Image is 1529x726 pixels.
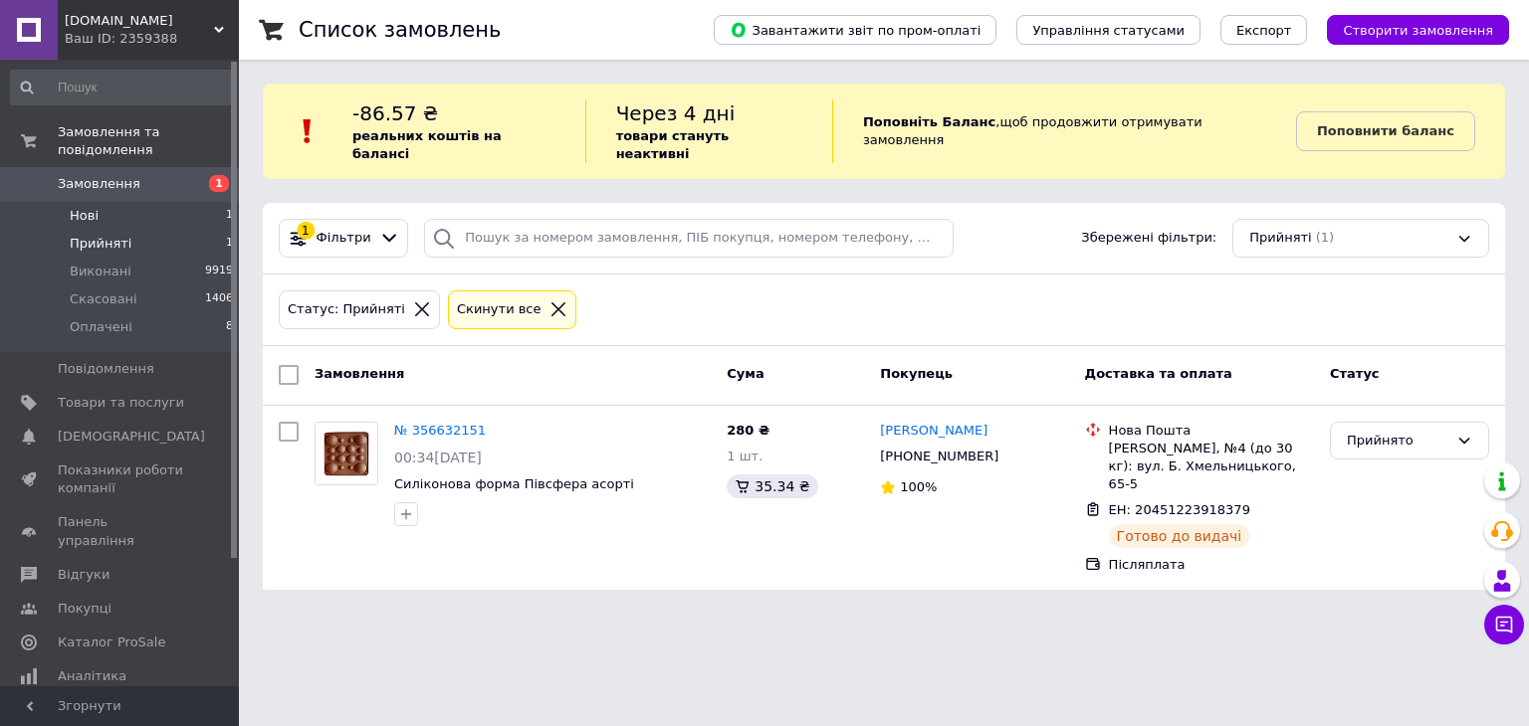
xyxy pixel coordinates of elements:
b: Поповніть Баланс [863,114,995,129]
span: 8 [226,318,233,336]
span: 1 [209,175,229,192]
a: Створити замовлення [1307,22,1509,37]
div: 35.34 ₴ [727,474,817,498]
span: Прийняті [1249,229,1311,248]
span: 280 ₴ [727,423,769,438]
span: Arttort.com.ua [65,12,214,30]
button: Завантажити звіт по пром-оплаті [714,15,996,45]
span: Покупець [880,366,953,381]
b: реальних коштів на балансі [352,128,502,161]
b: Поповнити баланс [1317,123,1454,138]
span: Покупці [58,600,111,618]
a: № 356632151 [394,423,486,438]
input: Пошук [10,70,235,105]
span: Аналітика [58,667,126,685]
span: Скасовані [70,290,137,308]
span: [DEMOGRAPHIC_DATA] [58,428,205,446]
span: 9919 [205,263,233,280]
span: Управління статусами [1032,23,1185,38]
span: Повідомлення [58,360,154,378]
span: ЕН: 20451223918379 [1109,502,1250,517]
span: Виконані [70,263,131,280]
a: Поповнити баланс [1296,111,1475,151]
span: 1406 [205,290,233,308]
span: Нові [70,207,99,225]
span: 1 шт. [727,449,763,463]
h1: Список замовлень [299,18,501,42]
div: Статус: Прийняті [284,299,409,320]
div: [PHONE_NUMBER] [876,444,1002,469]
div: Cкинути все [453,299,546,320]
span: Оплачені [70,318,132,336]
span: 1 [226,207,233,225]
span: 00:34[DATE] [394,450,482,465]
img: :exclamation: [293,116,323,146]
span: Статус [1330,366,1380,381]
span: Каталог ProSale [58,634,165,651]
div: Нова Пошта [1109,422,1314,440]
span: 100% [900,479,937,494]
span: Фільтри [317,229,371,248]
div: [PERSON_NAME], №4 (до 30 кг): вул. Б. Хмельницького, 65-5 [1109,440,1314,494]
div: Прийнято [1347,431,1448,452]
span: (1) [1316,230,1334,245]
button: Створити замовлення [1327,15,1509,45]
div: Готово до видачі [1109,524,1250,548]
button: Експорт [1220,15,1308,45]
button: Управління статусами [1016,15,1201,45]
span: Доставка та оплата [1085,366,1232,381]
span: Створити замовлення [1343,23,1493,38]
span: Збережені фільтри: [1081,229,1216,248]
span: Замовлення [58,175,140,193]
span: Відгуки [58,566,109,584]
div: Післяплата [1109,556,1314,574]
a: [PERSON_NAME] [880,422,987,441]
span: Замовлення [315,366,404,381]
span: Товари та послуги [58,394,184,412]
span: Через 4 дні [616,101,736,125]
a: Силіконова форма Півсфера асорті [394,476,634,491]
div: Ваш ID: 2359388 [65,30,239,48]
span: Завантажити звіт по пром-оплаті [730,21,981,39]
button: Чат з покупцем [1484,605,1524,644]
a: Фото товару [315,422,378,485]
span: Cума [727,366,764,381]
span: Показники роботи компанії [58,461,184,497]
span: Прийняті [70,235,131,253]
input: Пошук за номером замовлення, ПІБ покупця, номером телефону, Email, номером накладної [424,219,954,258]
div: , щоб продовжити отримувати замовлення [832,99,1296,163]
span: -86.57 ₴ [352,101,438,125]
span: Панель управління [58,513,184,549]
span: Експорт [1236,23,1292,38]
b: товари стануть неактивні [616,128,730,161]
span: 1 [226,235,233,253]
span: Замовлення та повідомлення [58,123,239,159]
img: Фото товару [316,423,377,484]
div: 1 [297,222,315,240]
